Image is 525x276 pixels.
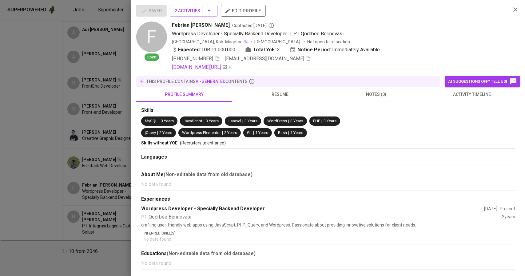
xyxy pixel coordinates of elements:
[145,119,157,123] span: MySQL
[243,39,248,44] img: magic_wand.svg
[288,118,289,124] span: |
[161,119,174,123] span: 3 Years
[445,76,520,87] button: AI suggestions off? Tell us!
[290,46,380,53] div: Immediately Available
[145,54,159,60] span: Open
[236,91,324,98] span: resume
[164,172,253,177] b: (Non-editable data from old database)
[226,7,261,15] span: edit profile
[268,22,274,29] svg: By Batam recruiter
[289,30,291,37] span: |
[278,130,287,135] span: Bash
[144,236,515,242] p: No data found.
[313,119,320,123] span: PHP
[172,22,230,29] span: Febrian [PERSON_NAME]
[204,118,205,124] span: |
[159,118,160,124] span: |
[253,130,254,136] span: |
[182,130,221,135] span: Wordpress Elementor
[175,7,213,15] span: 2 Activities
[141,196,515,203] div: Experiences
[180,140,226,145] span: (Recruiters to enhance)
[277,46,280,53] span: 3
[141,140,177,145] span: Skills without YOE
[146,78,248,85] p: this profile contains contents
[484,206,515,212] div: [DATE] - Present
[172,64,227,71] a: [DOMAIN_NAME][URL]
[255,130,268,135] span: 1 Years
[196,79,225,84] span: AI-generated
[297,46,331,53] b: Notice Period:
[136,22,167,52] div: F
[178,46,201,53] b: Expected:
[172,39,248,45] div: [GEOGRAPHIC_DATA], Kab. Magetan
[293,31,344,37] span: PT Qodrbee Berinovasi
[141,260,515,267] p: No data found.
[225,56,304,61] span: [EMAIL_ADDRESS][DOMAIN_NAME]
[144,231,515,236] p: Inferred Skill(s)
[141,205,484,212] div: Wordpress Developer - Specially Backend Developer
[242,118,243,124] span: |
[172,46,235,53] div: IDR 11.000.000
[206,119,219,123] span: 3 Years
[428,91,516,98] span: activity timeline
[141,250,515,257] div: Educations
[290,130,303,135] span: 1 Years
[167,250,256,256] b: (Non-editable data from old database)
[307,39,350,45] p: Not open to relocation
[221,5,266,17] button: edit profile
[141,171,515,178] div: About Me
[288,130,289,136] span: |
[140,91,229,98] span: profile summary
[141,107,515,114] div: Skills
[267,119,287,123] span: WordPress
[170,5,218,17] button: 2 Activities
[232,22,274,29] span: Contacted [DATE]
[502,214,515,221] div: 2 years
[224,130,237,135] span: 2 Years
[229,119,241,123] span: Laravel
[332,91,420,98] span: notes (0)
[172,31,287,37] span: Wordpress Developer - Specially Backend Developer
[448,78,517,85] span: AI suggestions off? Tell us!
[141,181,515,188] p: No data found.
[172,56,213,61] span: [PHONE_NUMBER]
[222,130,223,136] span: |
[184,119,202,123] span: JavaScript
[159,130,172,135] span: 2 Years
[324,119,336,123] span: 3 Years
[321,118,322,124] span: |
[157,130,158,136] span: |
[221,8,266,13] a: edit profile
[245,119,257,123] span: 3 Years
[290,119,303,123] span: 3 Years
[141,154,515,161] div: Languages
[141,214,502,221] div: PT Qodrbee Berinovasi
[254,39,301,45] span: [DEMOGRAPHIC_DATA]
[141,222,515,228] p: crafting user-friendly web apps using JavaScript, PHP, jQuery, and Wordpress. Passionate about pr...
[253,46,276,53] b: Total YoE:
[247,130,252,135] span: Git
[145,130,156,135] span: jQuery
